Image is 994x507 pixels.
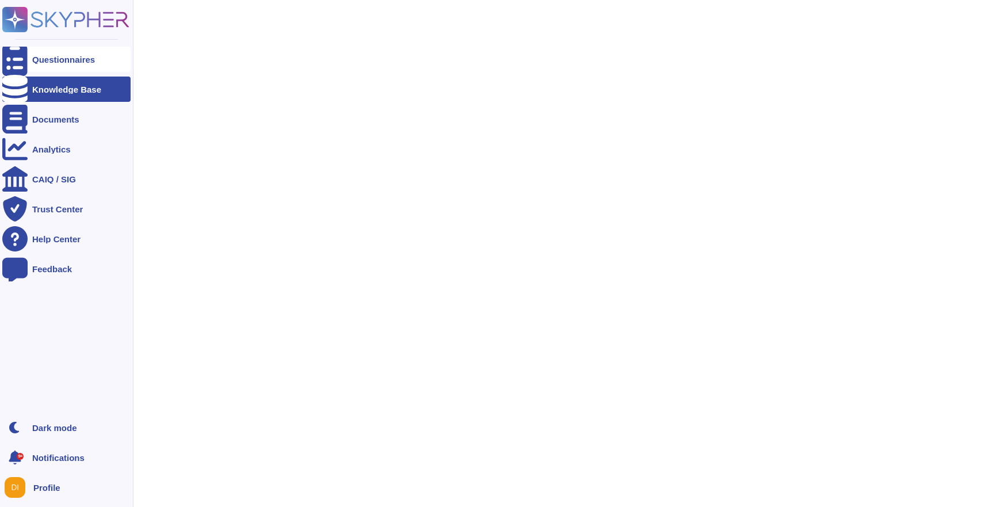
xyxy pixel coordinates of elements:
[17,453,24,460] div: 9+
[2,166,131,192] a: CAIQ / SIG
[2,196,131,222] a: Trust Center
[2,136,131,162] a: Analytics
[32,205,83,214] div: Trust Center
[2,475,33,500] button: user
[32,235,81,243] div: Help Center
[32,424,77,432] div: Dark mode
[2,106,131,132] a: Documents
[32,175,76,184] div: CAIQ / SIG
[2,226,131,251] a: Help Center
[32,55,95,64] div: Questionnaires
[32,453,85,462] span: Notifications
[2,256,131,281] a: Feedback
[32,265,72,273] div: Feedback
[2,47,131,72] a: Questionnaires
[32,115,79,124] div: Documents
[2,77,131,102] a: Knowledge Base
[32,145,71,154] div: Analytics
[5,477,25,498] img: user
[32,85,101,94] div: Knowledge Base
[33,483,60,492] span: Profile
